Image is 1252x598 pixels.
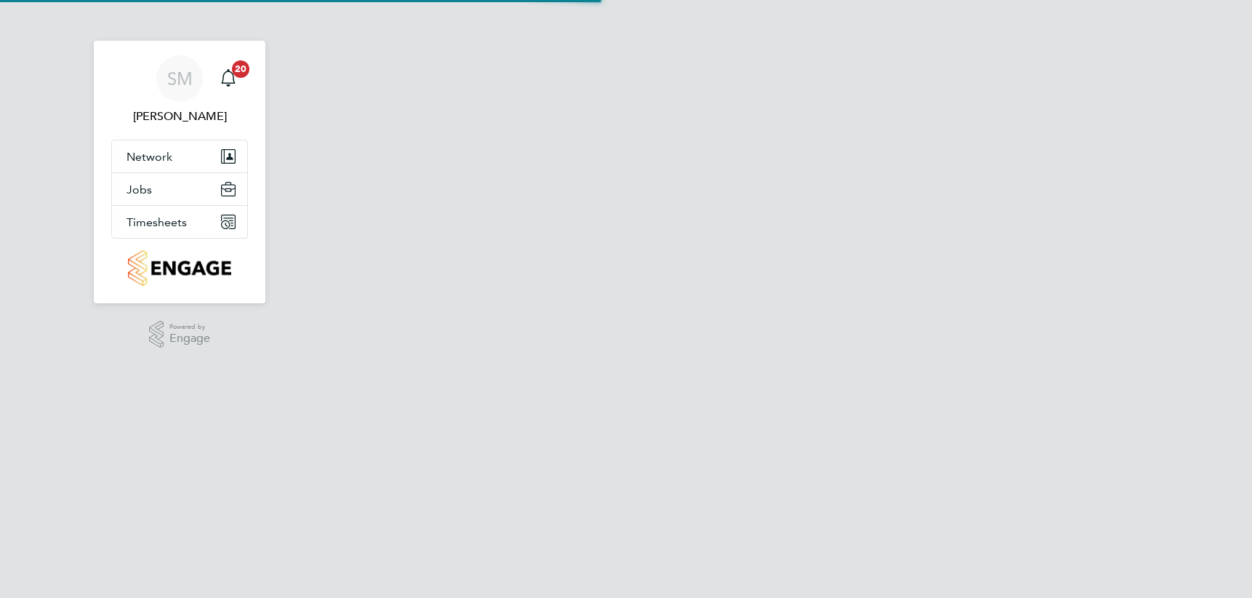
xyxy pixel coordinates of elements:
[169,321,210,333] span: Powered by
[232,60,249,78] span: 20
[112,173,247,205] button: Jobs
[214,55,243,102] a: 20
[94,41,265,303] nav: Main navigation
[167,69,193,88] span: SM
[111,55,248,125] a: SM[PERSON_NAME]
[112,206,247,238] button: Timesheets
[149,321,211,348] a: Powered byEngage
[112,140,247,172] button: Network
[169,332,210,345] span: Engage
[128,250,230,286] img: countryside-properties-logo-retina.png
[127,215,187,229] span: Timesheets
[111,108,248,125] span: Simon Murphy
[127,150,172,164] span: Network
[111,250,248,286] a: Go to home page
[127,183,152,196] span: Jobs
